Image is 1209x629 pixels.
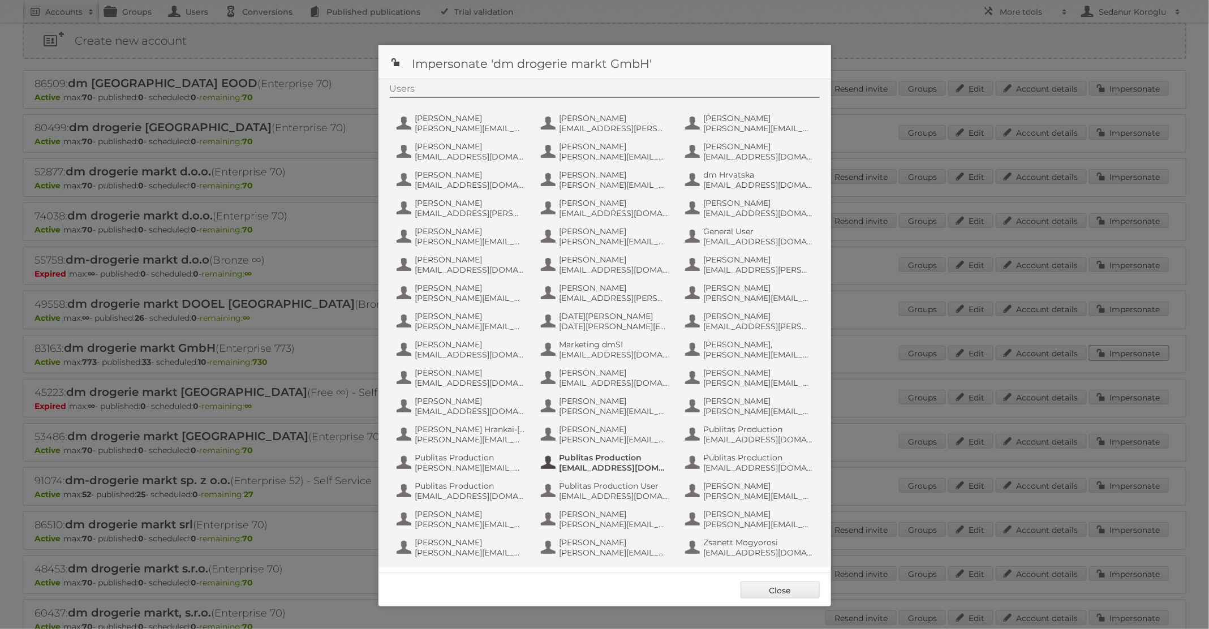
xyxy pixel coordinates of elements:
[415,255,525,265] span: [PERSON_NAME]
[684,508,817,531] button: [PERSON_NAME] [PERSON_NAME][EMAIL_ADDRESS][DOMAIN_NAME]
[415,406,525,416] span: [EMAIL_ADDRESS][DOMAIN_NAME]
[704,509,814,519] span: [PERSON_NAME]
[704,424,814,434] span: Publitas Production
[560,406,669,416] span: [PERSON_NAME][EMAIL_ADDRESS][DOMAIN_NAME]
[560,255,669,265] span: [PERSON_NAME]
[560,198,669,208] span: [PERSON_NAME]
[560,509,669,519] span: [PERSON_NAME]
[684,451,817,474] button: Publitas Production [EMAIL_ADDRESS][DOMAIN_NAME]
[415,339,525,350] span: [PERSON_NAME]
[684,395,817,417] button: [PERSON_NAME] [PERSON_NAME][EMAIL_ADDRESS][PERSON_NAME][DOMAIN_NAME]
[560,537,669,548] span: [PERSON_NAME]
[395,338,528,361] button: [PERSON_NAME] [EMAIL_ADDRESS][DOMAIN_NAME]
[560,396,669,406] span: [PERSON_NAME]
[415,170,525,180] span: [PERSON_NAME]
[704,481,814,491] span: [PERSON_NAME]
[684,282,817,304] button: [PERSON_NAME] [PERSON_NAME][EMAIL_ADDRESS][PERSON_NAME][DOMAIN_NAME]
[741,581,820,598] a: Close
[540,480,673,502] button: Publitas Production User [EMAIL_ADDRESS][DOMAIN_NAME]
[704,311,814,321] span: [PERSON_NAME]
[560,339,669,350] span: Marketing dmSI
[684,310,817,333] button: [PERSON_NAME] [EMAIL_ADDRESS][PERSON_NAME][DOMAIN_NAME]
[395,508,528,531] button: [PERSON_NAME] [PERSON_NAME][EMAIL_ADDRESS][PERSON_NAME][DOMAIN_NAME]
[415,434,525,445] span: [PERSON_NAME][EMAIL_ADDRESS][DOMAIN_NAME]
[704,339,814,350] span: [PERSON_NAME],
[684,112,817,135] button: [PERSON_NAME] [PERSON_NAME][EMAIL_ADDRESS][PERSON_NAME][DOMAIN_NAME]
[395,225,528,248] button: [PERSON_NAME] [PERSON_NAME][EMAIL_ADDRESS][DOMAIN_NAME]
[415,491,525,501] span: [EMAIL_ADDRESS][DOMAIN_NAME]
[395,480,528,502] button: Publitas Production [EMAIL_ADDRESS][DOMAIN_NAME]
[415,548,525,558] span: [PERSON_NAME][EMAIL_ADDRESS][DOMAIN_NAME]
[415,208,525,218] span: [EMAIL_ADDRESS][PERSON_NAME][DOMAIN_NAME]
[704,453,814,463] span: Publitas Production
[540,225,673,248] button: [PERSON_NAME] [PERSON_NAME][EMAIL_ADDRESS][DOMAIN_NAME]
[415,236,525,247] span: [PERSON_NAME][EMAIL_ADDRESS][DOMAIN_NAME]
[415,463,525,473] span: [PERSON_NAME][EMAIL_ADDRESS][DOMAIN_NAME]
[704,152,814,162] span: [EMAIL_ADDRESS][DOMAIN_NAME]
[415,265,525,275] span: [EMAIL_ADDRESS][DOMAIN_NAME]
[684,169,817,191] button: dm Hrvatska [EMAIL_ADDRESS][DOMAIN_NAME]
[704,321,814,331] span: [EMAIL_ADDRESS][PERSON_NAME][DOMAIN_NAME]
[415,152,525,162] span: [EMAIL_ADDRESS][DOMAIN_NAME]
[560,424,669,434] span: [PERSON_NAME]
[415,113,525,123] span: [PERSON_NAME]
[560,378,669,388] span: [EMAIL_ADDRESS][DOMAIN_NAME]
[395,395,528,417] button: [PERSON_NAME] [EMAIL_ADDRESS][DOMAIN_NAME]
[415,396,525,406] span: [PERSON_NAME]
[415,519,525,529] span: [PERSON_NAME][EMAIL_ADDRESS][PERSON_NAME][DOMAIN_NAME]
[684,140,817,163] button: [PERSON_NAME] [EMAIL_ADDRESS][DOMAIN_NAME]
[560,208,669,218] span: [EMAIL_ADDRESS][DOMAIN_NAME]
[415,537,525,548] span: [PERSON_NAME]
[560,141,669,152] span: [PERSON_NAME]
[560,152,669,162] span: [PERSON_NAME][EMAIL_ADDRESS][PERSON_NAME][DOMAIN_NAME]
[560,350,669,360] span: [EMAIL_ADDRESS][DOMAIN_NAME]
[684,536,817,559] button: Zsanett Mogyorosi [EMAIL_ADDRESS][DOMAIN_NAME]
[390,83,820,98] div: Users
[540,423,673,446] button: [PERSON_NAME] [PERSON_NAME][EMAIL_ADDRESS][DOMAIN_NAME]
[560,226,669,236] span: [PERSON_NAME]
[704,537,814,548] span: Zsanett Mogyorosi
[395,253,528,276] button: [PERSON_NAME] [EMAIL_ADDRESS][DOMAIN_NAME]
[540,310,673,333] button: [DATE][PERSON_NAME] [DATE][PERSON_NAME][EMAIL_ADDRESS][DOMAIN_NAME]
[560,321,669,331] span: [DATE][PERSON_NAME][EMAIL_ADDRESS][DOMAIN_NAME]
[540,508,673,531] button: [PERSON_NAME] [PERSON_NAME][EMAIL_ADDRESS][DOMAIN_NAME]
[415,226,525,236] span: [PERSON_NAME]
[704,255,814,265] span: [PERSON_NAME]
[415,350,525,360] span: [EMAIL_ADDRESS][DOMAIN_NAME]
[704,123,814,133] span: [PERSON_NAME][EMAIL_ADDRESS][PERSON_NAME][DOMAIN_NAME]
[395,423,528,446] button: [PERSON_NAME] Hrankai-[PERSON_NAME] [PERSON_NAME][EMAIL_ADDRESS][DOMAIN_NAME]
[560,123,669,133] span: [EMAIL_ADDRESS][PERSON_NAME][DOMAIN_NAME]
[704,265,814,275] span: [EMAIL_ADDRESS][PERSON_NAME][DOMAIN_NAME]
[560,519,669,529] span: [PERSON_NAME][EMAIL_ADDRESS][DOMAIN_NAME]
[560,453,669,463] span: Publitas Production
[560,463,669,473] span: [EMAIL_ADDRESS][DOMAIN_NAME]
[540,197,673,219] button: [PERSON_NAME] [EMAIL_ADDRESS][DOMAIN_NAME]
[704,208,814,218] span: [EMAIL_ADDRESS][DOMAIN_NAME]
[704,283,814,293] span: [PERSON_NAME]
[704,406,814,416] span: [PERSON_NAME][EMAIL_ADDRESS][PERSON_NAME][DOMAIN_NAME]
[684,338,817,361] button: [PERSON_NAME], [PERSON_NAME][EMAIL_ADDRESS][DOMAIN_NAME]
[415,311,525,321] span: [PERSON_NAME]
[395,310,528,333] button: [PERSON_NAME] [PERSON_NAME][EMAIL_ADDRESS][DOMAIN_NAME]
[704,141,814,152] span: [PERSON_NAME]
[704,293,814,303] span: [PERSON_NAME][EMAIL_ADDRESS][PERSON_NAME][DOMAIN_NAME]
[560,170,669,180] span: [PERSON_NAME]
[395,112,528,135] button: [PERSON_NAME] [PERSON_NAME][EMAIL_ADDRESS][DOMAIN_NAME]
[560,180,669,190] span: [PERSON_NAME][EMAIL_ADDRESS][DOMAIN_NAME]
[704,113,814,123] span: [PERSON_NAME]
[704,368,814,378] span: [PERSON_NAME]
[704,198,814,208] span: [PERSON_NAME]
[415,321,525,331] span: [PERSON_NAME][EMAIL_ADDRESS][DOMAIN_NAME]
[540,536,673,559] button: [PERSON_NAME] [PERSON_NAME][EMAIL_ADDRESS][PERSON_NAME][DOMAIN_NAME]
[560,283,669,293] span: [PERSON_NAME]
[415,283,525,293] span: [PERSON_NAME]
[704,170,814,180] span: dm Hrvatska
[704,396,814,406] span: [PERSON_NAME]
[704,519,814,529] span: [PERSON_NAME][EMAIL_ADDRESS][DOMAIN_NAME]
[560,434,669,445] span: [PERSON_NAME][EMAIL_ADDRESS][DOMAIN_NAME]
[395,536,528,559] button: [PERSON_NAME] [PERSON_NAME][EMAIL_ADDRESS][DOMAIN_NAME]
[415,424,525,434] span: [PERSON_NAME] Hrankai-[PERSON_NAME]
[540,253,673,276] button: [PERSON_NAME] [EMAIL_ADDRESS][DOMAIN_NAME]
[684,225,817,248] button: General User [EMAIL_ADDRESS][DOMAIN_NAME]
[415,481,525,491] span: Publitas Production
